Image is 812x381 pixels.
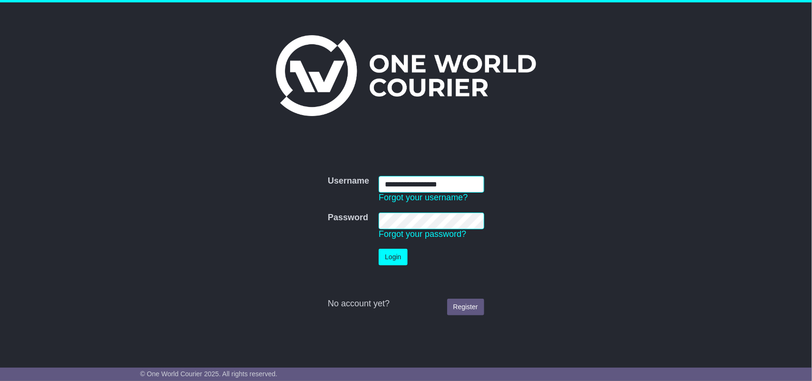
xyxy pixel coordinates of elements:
div: No account yet? [328,299,484,309]
a: Register [447,299,484,315]
label: Password [328,213,368,223]
label: Username [328,176,369,186]
a: Forgot your password? [379,229,466,239]
button: Login [379,249,407,265]
img: One World [276,35,536,116]
span: © One World Courier 2025. All rights reserved. [140,370,278,378]
a: Forgot your username? [379,193,468,202]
